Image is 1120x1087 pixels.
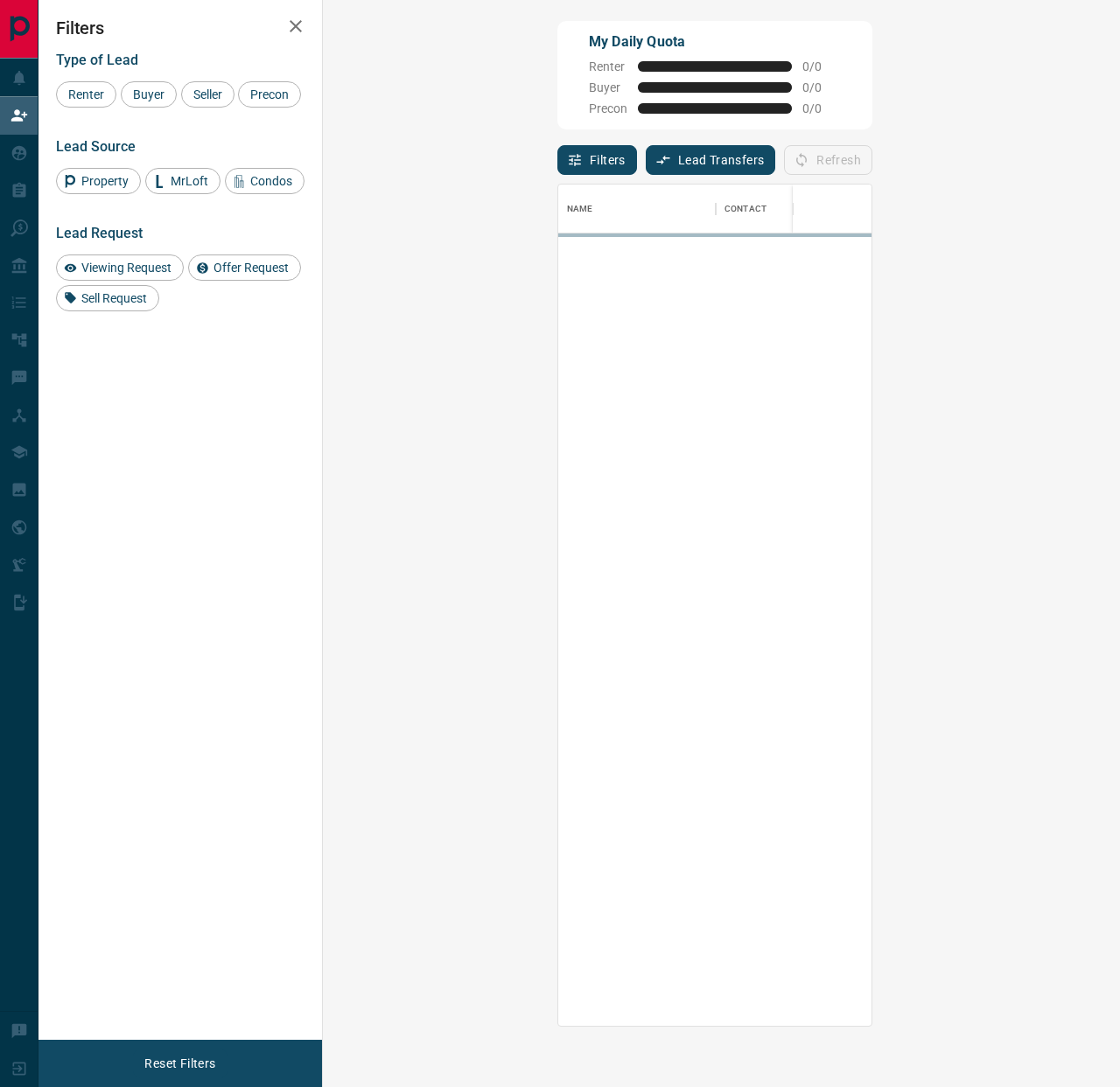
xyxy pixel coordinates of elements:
[56,254,184,281] div: Viewing Request
[56,81,116,108] div: Renter
[244,174,298,188] span: Condos
[567,185,593,233] div: Name
[145,168,220,194] div: MrLoft
[238,81,301,108] div: Precon
[225,168,304,194] div: Condos
[56,168,141,194] div: Property
[589,31,841,52] p: My Daily Quota
[164,174,214,188] span: MrLoft
[62,87,110,101] span: Renter
[56,17,304,38] h2: Filters
[181,81,234,108] div: Seller
[56,285,159,311] div: Sell Request
[244,87,295,101] span: Precon
[121,81,177,108] div: Buyer
[188,254,301,281] div: Offer Request
[75,291,153,305] span: Sell Request
[716,185,856,233] div: Contact
[802,59,841,73] span: 0 / 0
[646,145,776,175] button: Lead Transfers
[187,87,228,101] span: Seller
[56,52,138,68] span: Type of Lead
[589,101,627,115] span: Precon
[557,145,637,175] button: Filters
[133,1049,227,1078] button: Reset Filters
[589,59,627,73] span: Renter
[75,174,135,188] span: Property
[56,225,143,241] span: Lead Request
[75,261,178,275] span: Viewing Request
[127,87,171,101] span: Buyer
[724,185,766,233] div: Contact
[589,80,627,94] span: Buyer
[558,185,716,233] div: Name
[207,261,295,275] span: Offer Request
[802,80,841,94] span: 0 / 0
[802,101,841,115] span: 0 / 0
[56,138,136,155] span: Lead Source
